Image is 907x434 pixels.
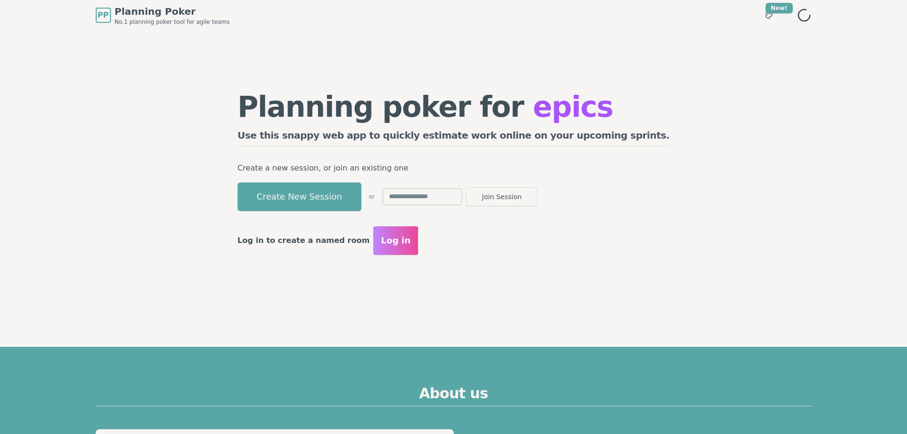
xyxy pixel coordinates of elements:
[766,3,793,13] div: New!
[96,385,812,406] h2: About us
[381,234,410,247] span: Log in
[238,182,361,211] button: Create New Session
[98,10,109,21] span: PP
[238,92,670,121] h1: Planning poker for
[238,129,670,146] h2: Use this snappy web app to quickly estimate work online on your upcoming sprints.
[115,5,230,18] span: Planning Poker
[96,5,230,26] a: PPPlanning PokerNo.1 planning poker tool for agile teams
[369,193,375,201] span: or
[760,7,777,24] button: New!
[533,90,613,123] span: epics
[373,226,418,255] button: Log in
[466,187,538,206] button: Join Session
[115,18,230,26] span: No.1 planning poker tool for agile teams
[238,161,670,175] p: Create a new session, or join an existing one
[238,234,370,247] p: Log in to create a named room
